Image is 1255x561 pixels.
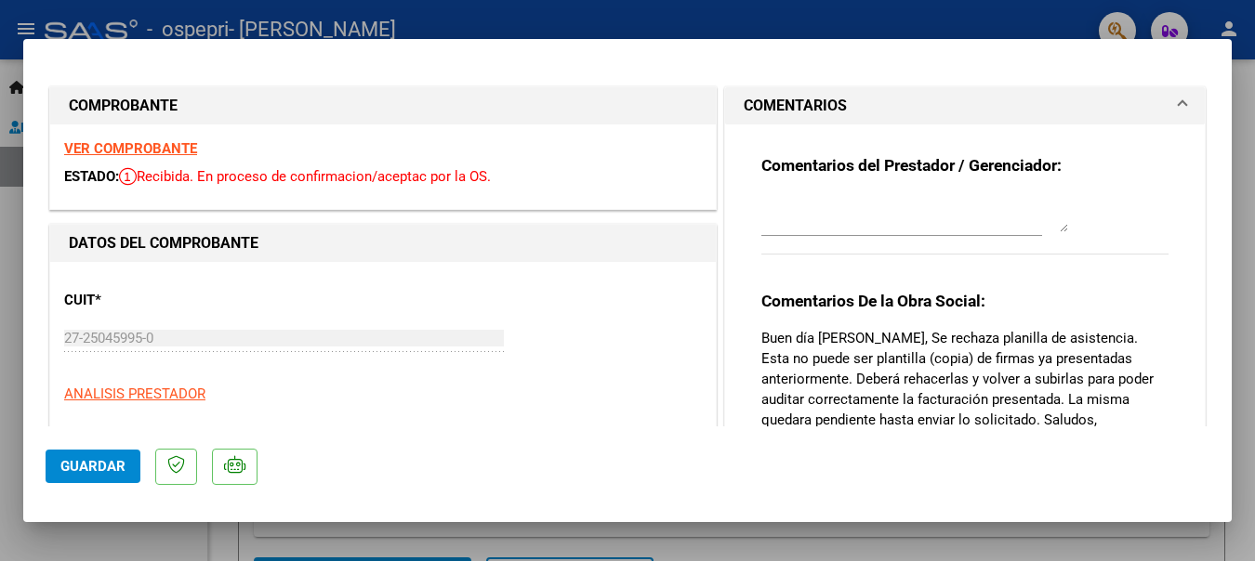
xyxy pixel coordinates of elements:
button: Guardar [46,450,140,483]
p: CUIT [64,290,256,311]
span: Recibida. En proceso de confirmacion/aceptac por la OS. [119,168,491,185]
strong: Comentarios De la Obra Social: [761,292,985,310]
h1: COMENTARIOS [744,95,847,117]
span: ESTADO: [64,168,119,185]
strong: DATOS DEL COMPROBANTE [69,234,258,252]
strong: COMPROBANTE [69,97,178,114]
span: Guardar [60,458,125,475]
mat-expansion-panel-header: COMENTARIOS [725,87,1205,124]
span: ANALISIS PRESTADOR [64,385,205,402]
p: Buen día [PERSON_NAME], Se rechaza planilla de asistencia. Esta no puede ser plantilla (copia) de... [761,328,1169,553]
a: VER COMPROBANTE [64,140,197,157]
strong: Comentarios del Prestador / Gerenciador: [761,156,1062,175]
iframe: Intercom live chat [1192,498,1236,542]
